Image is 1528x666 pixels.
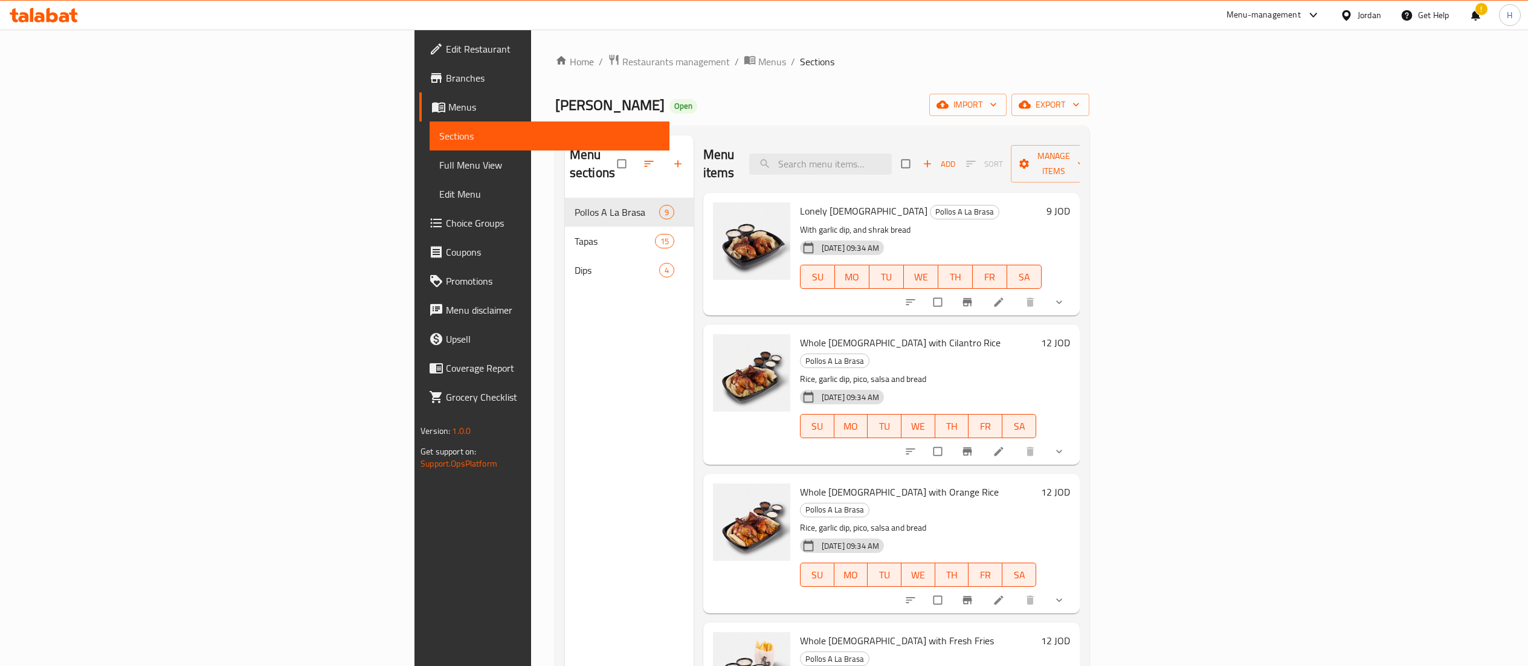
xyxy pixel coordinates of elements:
h2: Menu items [703,146,735,182]
span: Grocery Checklist [446,390,660,404]
button: import [929,94,1007,116]
span: 1.0.0 [452,423,471,439]
button: show more [1046,289,1075,315]
span: [DATE] 09:34 AM [817,242,884,254]
div: Menu-management [1227,8,1301,22]
span: import [939,97,997,112]
button: TU [868,414,901,438]
a: Choice Groups [419,209,669,238]
span: Menus [448,100,660,114]
button: WE [904,265,938,289]
button: Branch-specific-item [954,587,983,613]
span: H [1507,8,1512,22]
span: Dips [575,263,659,277]
li: / [791,54,795,69]
button: TH [935,414,969,438]
span: Tapas [575,234,655,248]
div: items [659,205,674,219]
span: Select all sections [610,152,636,175]
span: Menus [758,54,786,69]
span: WE [906,418,930,435]
svg: Show Choices [1053,445,1065,457]
button: MO [834,414,868,438]
button: SU [800,265,835,289]
button: export [1011,94,1089,116]
button: SU [800,414,834,438]
span: Promotions [446,274,660,288]
span: Whole [DEMOGRAPHIC_DATA] with Fresh Fries [800,632,994,650]
span: Version: [421,423,450,439]
div: Pollos A La Brasa9 [565,198,694,227]
button: delete [1017,289,1046,315]
a: Sections [430,121,669,150]
span: MO [839,566,863,584]
button: Add [920,155,958,173]
button: sort-choices [897,587,926,613]
a: Edit menu item [993,445,1007,457]
span: 4 [660,265,674,276]
img: Whole Chick with Cilantro Rice [713,334,790,412]
span: Select section first [958,155,1011,173]
span: Add item [920,155,958,173]
span: Select section [894,152,920,175]
span: TU [872,418,897,435]
span: Branches [446,71,660,85]
span: Coverage Report [446,361,660,375]
button: SA [1007,265,1042,289]
h6: 12 JOD [1041,483,1070,500]
span: 9 [660,207,674,218]
button: TH [935,563,969,587]
span: Get support on: [421,444,476,459]
span: Choice Groups [446,216,660,230]
span: Pollos A La Brasa [575,205,659,219]
span: WE [909,268,933,286]
a: Coupons [419,238,669,267]
span: Menu disclaimer [446,303,660,317]
span: TH [940,418,964,435]
a: Menus [744,54,786,70]
span: SU [805,566,830,584]
span: TU [872,566,897,584]
span: Whole [DEMOGRAPHIC_DATA] with Orange Rice [800,483,999,501]
span: Select to update [926,440,952,463]
span: Edit Restaurant [446,42,660,56]
svg: Show Choices [1053,594,1065,606]
div: items [659,263,674,277]
button: MO [835,265,869,289]
a: Upsell [419,325,669,354]
a: Grocery Checklist [419,383,669,412]
span: Select to update [926,291,952,314]
a: Menu disclaimer [419,296,669,325]
div: Pollos A La Brasa [930,205,999,219]
span: TH [940,566,964,584]
button: FR [973,265,1007,289]
img: Whole Chick with Orange Rice [713,483,790,561]
button: Branch-specific-item [954,438,983,465]
a: Full Menu View [430,150,669,179]
button: SA [1002,563,1036,587]
p: Rice, garlic dip, pico, salsa and bread [800,520,1036,535]
span: Pollos A La Brasa [801,503,869,517]
input: search [749,154,892,175]
a: Edit menu item [993,594,1007,606]
a: Menus [419,92,669,121]
span: Pollos A La Brasa [801,354,869,368]
button: TU [869,265,904,289]
button: FR [969,563,1002,587]
button: SA [1002,414,1036,438]
a: Support.OpsPlatform [421,456,497,471]
button: Manage items [1011,145,1097,183]
nav: breadcrumb [555,54,1089,70]
h6: 9 JOD [1046,202,1070,219]
span: WE [906,566,930,584]
button: Add section [665,150,694,177]
button: delete [1017,587,1046,613]
span: Sections [800,54,834,69]
a: Edit menu item [993,296,1007,308]
h6: 12 JOD [1041,334,1070,351]
a: Edit Menu [430,179,669,209]
span: [DATE] 09:34 AM [817,392,884,403]
img: Lonely Chick [713,202,790,280]
span: Upsell [446,332,660,346]
span: Manage items [1020,149,1087,179]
